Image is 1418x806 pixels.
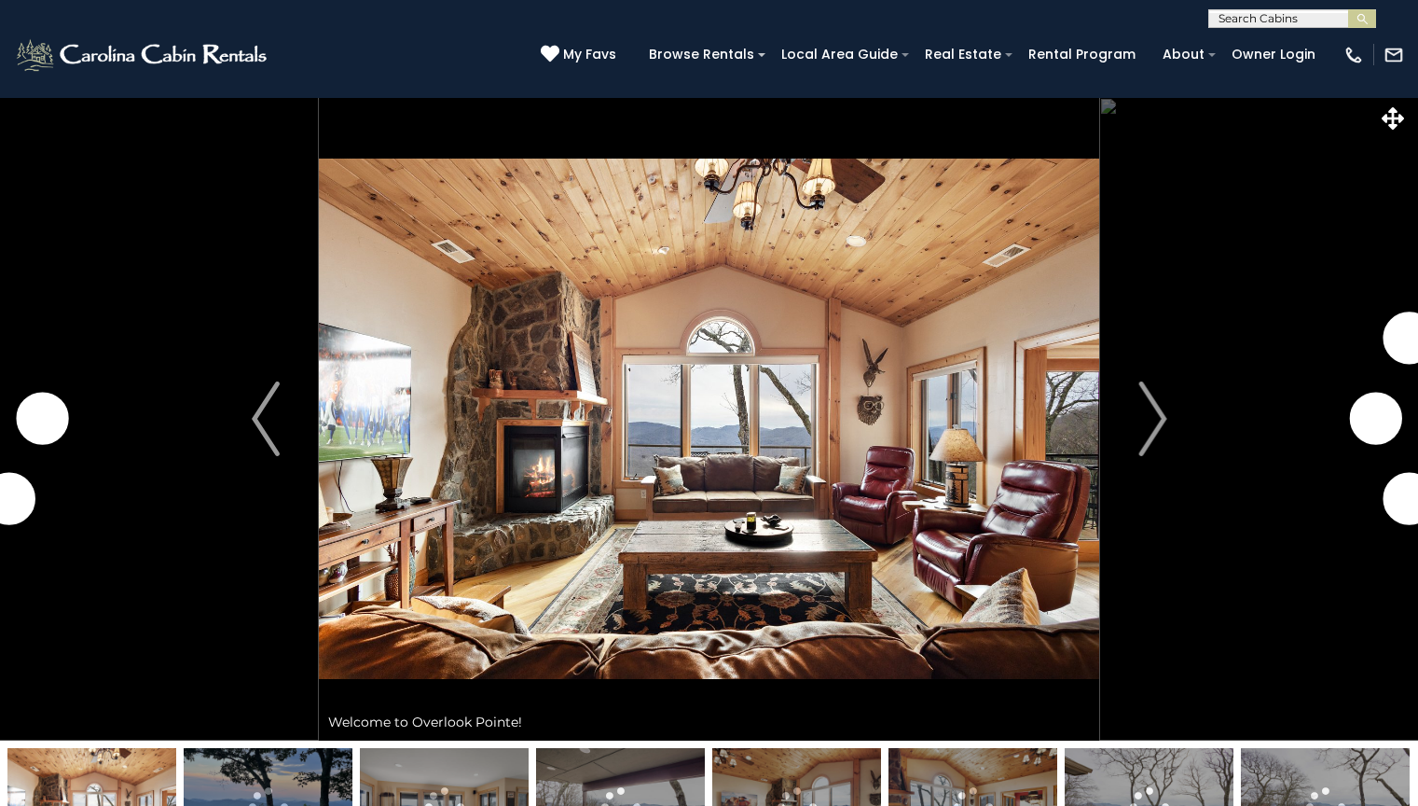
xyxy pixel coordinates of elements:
[14,36,272,74] img: White-1-2.png
[1343,45,1364,65] img: phone-regular-white.png
[1153,40,1214,69] a: About
[563,45,616,64] span: My Favs
[213,97,320,741] button: Previous
[319,703,1099,741] div: Welcome to Overlook Pointe!
[1138,382,1166,456] img: arrow
[541,45,621,65] a: My Favs
[252,382,280,456] img: arrow
[772,40,907,69] a: Local Area Guide
[1384,45,1404,65] img: mail-regular-white.png
[1099,97,1206,741] button: Next
[1019,40,1145,69] a: Rental Program
[1222,40,1325,69] a: Owner Login
[916,40,1011,69] a: Real Estate
[640,40,764,69] a: Browse Rentals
